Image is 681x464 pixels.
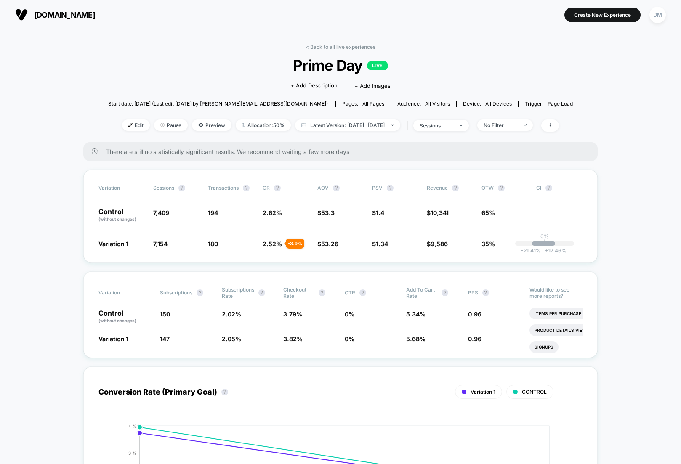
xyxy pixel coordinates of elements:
span: CTR [345,289,355,296]
p: | [544,239,545,246]
button: [DOMAIN_NAME] [13,8,98,21]
button: ? [319,289,325,296]
button: ? [387,185,394,191]
span: Variation [98,286,145,299]
span: all devices [485,101,512,107]
span: $ [427,209,449,216]
tspan: 4 % [128,423,136,428]
img: rebalance [242,123,245,127]
button: Create New Experience [564,8,641,22]
span: | [404,119,413,132]
span: --- [536,210,583,223]
span: Prime Day [131,56,549,74]
button: ? [452,185,459,191]
span: 1.34 [376,240,388,247]
li: Product Details Views Rate [529,324,607,336]
button: ? [333,185,340,191]
img: end [160,123,165,127]
span: All Visitors [425,101,450,107]
div: Pages: [342,101,384,107]
span: Variation 1 [471,389,495,395]
img: edit [128,123,133,127]
span: 2.05 % [222,335,241,342]
span: (without changes) [98,318,136,323]
span: 65% [481,209,495,216]
span: Add To Cart Rate [406,286,437,299]
span: Page Load [548,101,573,107]
img: end [524,124,527,126]
button: ? [221,389,228,395]
button: ? [274,185,281,191]
span: 7,154 [153,240,168,247]
span: 35% [481,240,495,247]
span: $ [427,240,448,247]
span: Variation [98,185,145,191]
li: Signups [529,341,559,353]
button: ? [178,185,185,191]
p: Control [98,310,152,324]
span: Variation 1 [98,240,128,247]
span: PPS [468,289,478,296]
span: 5.34 % [406,310,426,318]
span: Preview [192,119,231,131]
span: CR [263,185,270,191]
span: Pause [154,119,188,131]
span: 0.96 [468,310,481,318]
span: AOV [317,185,329,191]
div: - 3.9 % [286,239,304,249]
span: + Add Description [290,82,338,90]
button: ? [243,185,250,191]
span: + Add Images [354,82,391,89]
button: ? [442,289,448,296]
button: ? [498,185,505,191]
div: DM [649,7,666,23]
span: 53.26 [321,240,338,247]
span: $ [317,240,338,247]
span: + [545,247,548,254]
span: Sessions [153,185,174,191]
span: 147 [160,335,170,342]
span: Latest Version: [DATE] - [DATE] [295,119,400,131]
span: $ [317,209,335,216]
span: 53.3 [321,209,335,216]
span: 9,586 [431,240,448,247]
span: -21.41 % [521,247,541,254]
span: Revenue [427,185,448,191]
span: (without changes) [98,217,136,222]
p: Control [98,208,145,223]
span: Device: [456,101,518,107]
div: No Filter [484,122,517,128]
span: 0.96 [468,335,481,342]
button: ? [197,289,203,296]
span: Variation 1 [98,335,128,342]
button: ? [359,289,366,296]
p: LIVE [367,61,388,70]
span: CONTROL [522,389,547,395]
button: ? [545,185,552,191]
span: all pages [362,101,384,107]
img: calendar [301,123,306,127]
span: 180 [208,240,218,247]
span: $ [372,209,384,216]
span: PSV [372,185,383,191]
span: 0 % [345,335,354,342]
li: Items Per Purchase [529,308,586,319]
button: ? [258,289,265,296]
img: Visually logo [15,8,28,21]
img: end [391,124,394,126]
span: 10,341 [431,209,449,216]
img: end [460,125,463,126]
span: There are still no statistically significant results. We recommend waiting a few more days [106,148,581,155]
span: Edit [122,119,150,131]
span: [DOMAIN_NAME] [34,11,95,19]
span: 1.4 [376,209,384,216]
div: Audience: [397,101,450,107]
div: Trigger: [525,101,573,107]
span: Allocation: 50% [236,119,291,131]
span: Subscriptions Rate [222,286,254,299]
span: CI [536,185,583,191]
span: 2.62 % [263,209,282,216]
span: 2.52 % [263,240,282,247]
span: 194 [208,209,218,216]
span: 3.82 % [283,335,303,342]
